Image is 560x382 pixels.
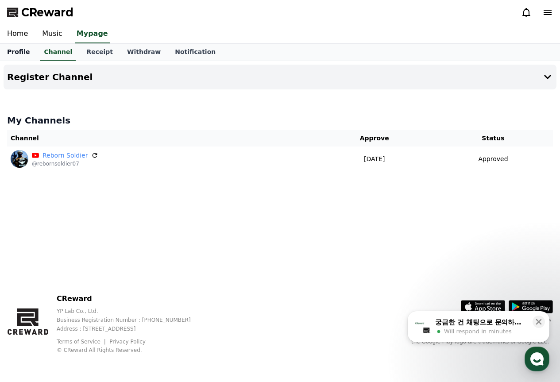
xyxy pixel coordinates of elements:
a: Withdraw [120,44,168,61]
span: Messages [73,294,100,301]
h4: My Channels [7,114,553,127]
th: Approve [316,130,433,147]
a: Home [3,281,58,303]
p: © CReward All Rights Reserved. [57,347,205,354]
p: @rebornsoldier07 [32,160,98,167]
a: Reborn Soldier [42,151,88,160]
p: Address : [STREET_ADDRESS] [57,325,205,332]
p: Business Registration Number : [PHONE_NUMBER] [57,316,205,324]
p: Approved [478,154,508,164]
button: Register Channel [4,65,556,89]
a: Notification [168,44,223,61]
a: Terms of Service [57,339,107,345]
img: Reborn Soldier [11,150,28,168]
a: Settings [114,281,170,303]
a: Music [35,25,70,43]
th: Channel [7,130,316,147]
p: [DATE] [319,154,430,164]
h4: Register Channel [7,72,93,82]
th: Status [433,130,553,147]
a: Privacy Policy [109,339,146,345]
p: CReward [57,293,205,304]
span: CReward [21,5,73,19]
p: YP Lab Co., Ltd. [57,308,205,315]
a: Receipt [79,44,120,61]
a: Mypage [75,25,110,43]
a: Channel [40,44,76,61]
a: Messages [58,281,114,303]
span: Settings [131,294,153,301]
a: CReward [7,5,73,19]
span: Home [23,294,38,301]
